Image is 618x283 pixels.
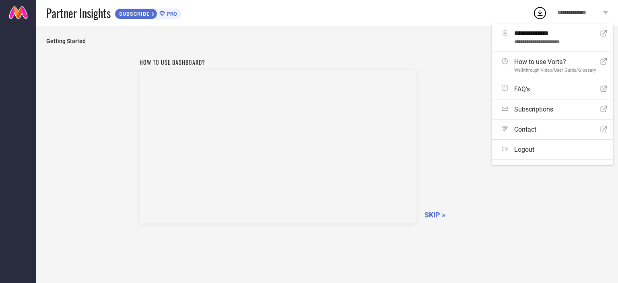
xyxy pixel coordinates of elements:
span: SKIP » [424,211,445,219]
span: Contact [514,126,536,133]
span: Logout [514,146,534,153]
span: Getting Started [46,38,608,44]
span: FAQ's [514,85,530,93]
a: FAQ's [492,79,613,99]
h1: How to use dashboard? [140,58,416,66]
span: SUBSCRIBE [115,11,152,17]
span: Partner Insights [46,5,111,21]
a: SUBSCRIBEPRO [115,6,181,19]
a: Contact [492,120,613,139]
span: PRO [165,11,177,17]
span: How to use Vorta? [514,58,596,66]
span: Walkthrough Video/User Guide/Glossary [514,68,596,73]
a: Subscriptions [492,99,613,119]
div: Open download list [533,6,547,20]
a: How to use Vorta?Walkthrough Video/User Guide/Glossary [492,52,613,79]
span: Subscriptions [514,105,553,113]
iframe: Workspace Section [140,70,416,223]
